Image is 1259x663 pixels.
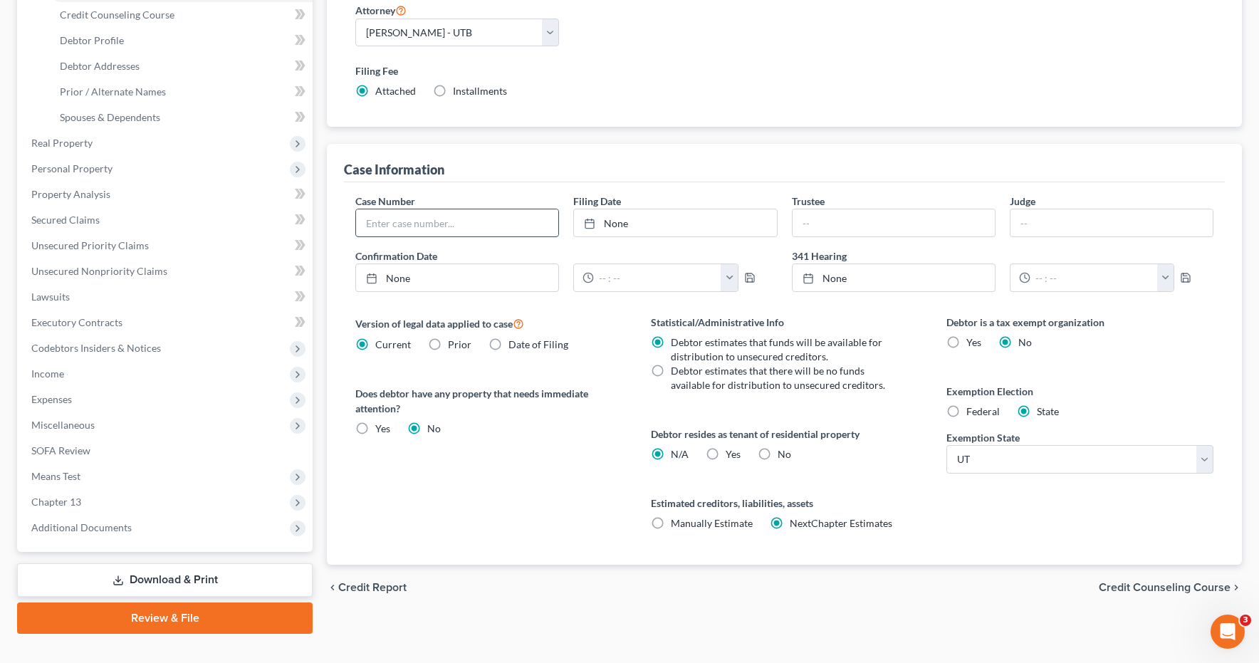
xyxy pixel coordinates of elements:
label: Trustee [792,194,825,209]
span: Chapter 13 [31,496,81,508]
a: Debtor Addresses [48,53,313,79]
span: Means Test [31,470,80,482]
a: Executory Contracts [20,310,313,335]
span: Miscellaneous [31,419,95,431]
span: State [1037,405,1059,417]
a: Lawsuits [20,284,313,310]
a: Spouses & Dependents [48,105,313,130]
span: Credit Report [338,582,407,593]
span: Manually Estimate [671,517,753,529]
a: None [356,264,558,291]
button: Credit Counseling Course chevron_right [1099,582,1242,593]
span: Secured Claims [31,214,100,226]
a: Credit Counseling Course [48,2,313,28]
label: Statistical/Administrative Info [651,315,918,330]
span: 3 [1240,615,1251,626]
input: -- [1010,209,1213,236]
span: Property Analysis [31,188,110,200]
span: Current [375,338,411,350]
span: Prior / Alternate Names [60,85,166,98]
label: Does debtor have any property that needs immediate attention? [355,386,622,416]
a: Prior / Alternate Names [48,79,313,105]
a: None [574,209,776,236]
button: chevron_left Credit Report [327,582,407,593]
span: Unsecured Priority Claims [31,239,149,251]
iframe: Intercom live chat [1211,615,1245,649]
a: SOFA Review [20,438,313,464]
span: No [427,422,441,434]
span: Spouses & Dependents [60,111,160,123]
span: Additional Documents [31,521,132,533]
span: Credit Counseling Course [60,9,174,21]
a: Property Analysis [20,182,313,207]
span: Yes [966,336,981,348]
input: Enter case number... [356,209,558,236]
span: Installments [453,85,507,97]
a: None [793,264,995,291]
label: Case Number [355,194,415,209]
span: No [1018,336,1032,348]
span: No [778,448,791,460]
span: Expenses [31,393,72,405]
i: chevron_left [327,582,338,593]
span: Debtor estimates that funds will be available for distribution to unsecured creditors. [671,336,882,362]
span: Federal [966,405,1000,417]
span: SOFA Review [31,444,90,456]
span: Yes [375,422,390,434]
span: Codebtors Insiders & Notices [31,342,161,354]
label: Debtor is a tax exempt organization [946,315,1213,330]
span: N/A [671,448,689,460]
span: Prior [448,338,471,350]
a: Unsecured Nonpriority Claims [20,259,313,284]
input: -- [793,209,995,236]
a: Unsecured Priority Claims [20,233,313,259]
label: 341 Hearing [785,249,1221,263]
span: Debtor Profile [60,34,124,46]
label: Debtor resides as tenant of residential property [651,427,918,442]
label: Exemption State [946,430,1020,445]
a: Secured Claims [20,207,313,233]
label: Attorney [355,1,407,19]
a: Review & File [17,602,313,634]
label: Confirmation Date [348,249,785,263]
span: Credit Counseling Course [1099,582,1231,593]
span: Attached [375,85,416,97]
span: Debtor estimates that there will be no funds available for distribution to unsecured creditors. [671,365,885,391]
label: Judge [1010,194,1035,209]
span: Yes [726,448,741,460]
span: Lawsuits [31,291,70,303]
span: Unsecured Nonpriority Claims [31,265,167,277]
span: Date of Filing [508,338,568,350]
label: Exemption Election [946,384,1213,399]
a: Download & Print [17,563,313,597]
a: Debtor Profile [48,28,313,53]
input: -- : -- [594,264,721,291]
span: Executory Contracts [31,316,122,328]
span: Debtor Addresses [60,60,140,72]
i: chevron_right [1231,582,1242,593]
label: Filing Date [573,194,621,209]
label: Estimated creditors, liabilities, assets [651,496,918,511]
label: Version of legal data applied to case [355,315,622,332]
span: NextChapter Estimates [790,517,892,529]
input: -- : -- [1030,264,1158,291]
span: Personal Property [31,162,113,174]
label: Filing Fee [355,63,1213,78]
span: Income [31,367,64,380]
span: Real Property [31,137,93,149]
div: Case Information [344,161,444,178]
